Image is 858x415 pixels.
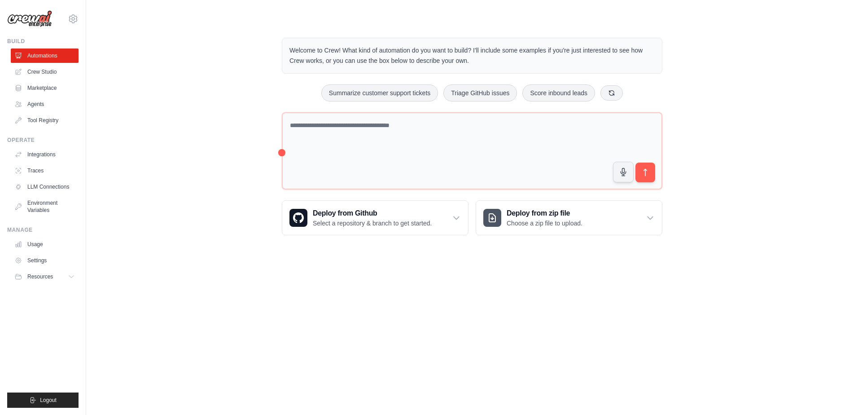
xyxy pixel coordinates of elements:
a: Crew Studio [11,65,79,79]
a: Integrations [11,147,79,162]
a: Marketplace [11,81,79,95]
h3: Deploy from Github [313,208,432,219]
a: Usage [11,237,79,252]
a: Agents [11,97,79,111]
button: Score inbound leads [522,84,595,102]
a: Traces [11,163,79,178]
img: Logo [7,10,52,27]
a: Settings [11,253,79,268]
button: Logout [7,393,79,408]
div: Manage [7,226,79,234]
a: Environment Variables [11,196,79,217]
p: Welcome to Crew! What kind of automation do you want to build? I'll include some examples if you'... [289,45,655,66]
span: Resources [27,273,53,280]
h3: Deploy from zip file [507,208,582,219]
a: Tool Registry [11,113,79,128]
a: Automations [11,49,79,63]
button: Summarize customer support tickets [321,84,438,102]
div: Operate [7,137,79,144]
p: Select a repository & branch to get started. [313,219,432,228]
div: Build [7,38,79,45]
a: LLM Connections [11,180,79,194]
span: Logout [40,397,57,404]
button: Resources [11,269,79,284]
p: Choose a zip file to upload. [507,219,582,228]
button: Triage GitHub issues [443,84,517,102]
